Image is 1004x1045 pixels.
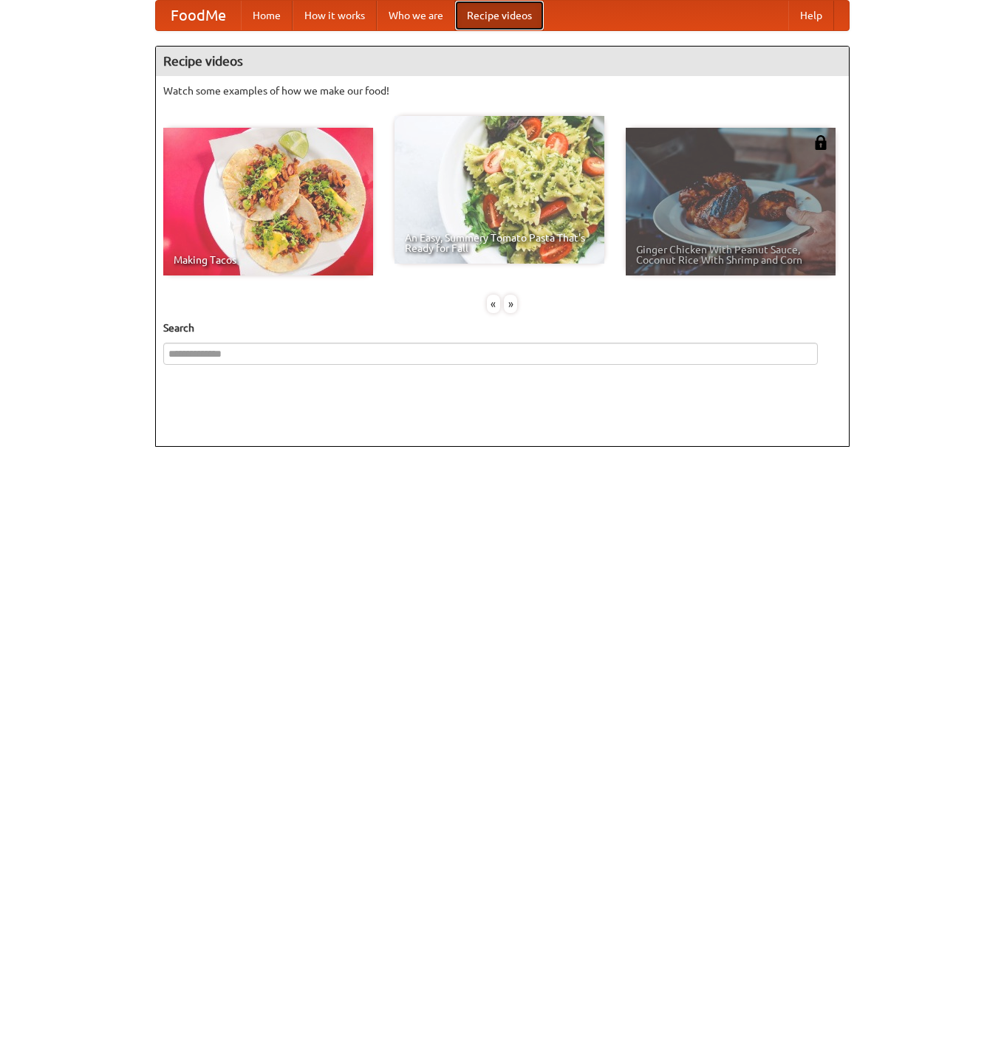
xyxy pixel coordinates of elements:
p: Watch some examples of how we make our food! [163,83,841,98]
a: An Easy, Summery Tomato Pasta That's Ready for Fall [395,116,604,264]
a: How it works [293,1,377,30]
span: An Easy, Summery Tomato Pasta That's Ready for Fall [405,233,594,253]
a: Help [788,1,834,30]
a: Recipe videos [455,1,544,30]
div: » [504,295,517,313]
span: Making Tacos [174,255,363,265]
h4: Recipe videos [156,47,849,76]
a: Who we are [377,1,455,30]
a: FoodMe [156,1,241,30]
a: Home [241,1,293,30]
img: 483408.png [813,135,828,150]
h5: Search [163,321,841,335]
div: « [487,295,500,313]
a: Making Tacos [163,128,373,275]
